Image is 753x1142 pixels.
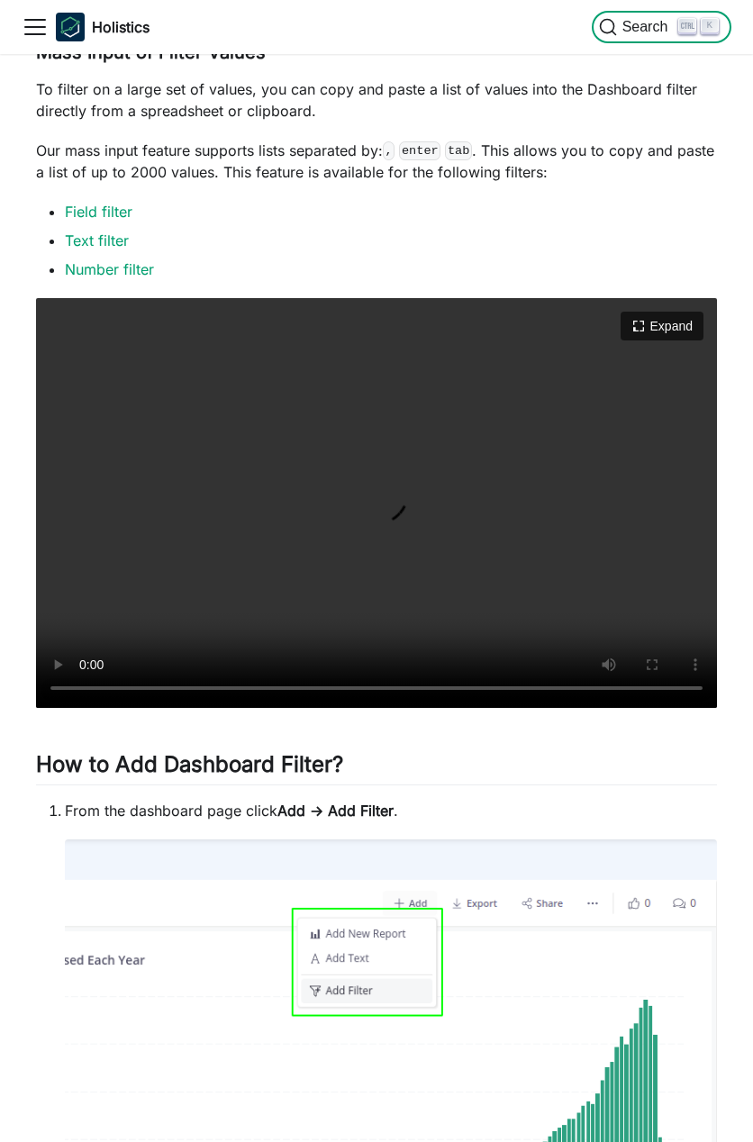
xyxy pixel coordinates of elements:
strong: Add → Add Filter [277,802,394,820]
b: Holistics [92,16,150,38]
kbd: K [701,18,719,34]
button: Toggle navigation bar [22,14,49,41]
button: Search (Ctrl+K) [592,11,731,43]
code: , [383,141,395,159]
a: HolisticsHolistics [56,13,150,41]
a: Text filter [65,231,129,249]
span: Search [617,19,679,35]
p: Our mass input feature supports lists separated by: . This allows you to copy and paste a list of... [36,140,717,183]
h2: How to Add Dashboard Filter? [36,751,717,785]
code: tab [445,141,472,159]
a: Number filter [65,260,154,278]
img: Holistics [56,13,85,41]
p: From the dashboard page click . [65,800,717,821]
video: Your browser does not support embedding video, but you can . [36,298,717,708]
a: Field filter [65,203,132,221]
button: Expand video [621,312,703,340]
code: enter [399,141,440,159]
p: To filter on a large set of values, you can copy and paste a list of values into the Dashboard fi... [36,78,717,122]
